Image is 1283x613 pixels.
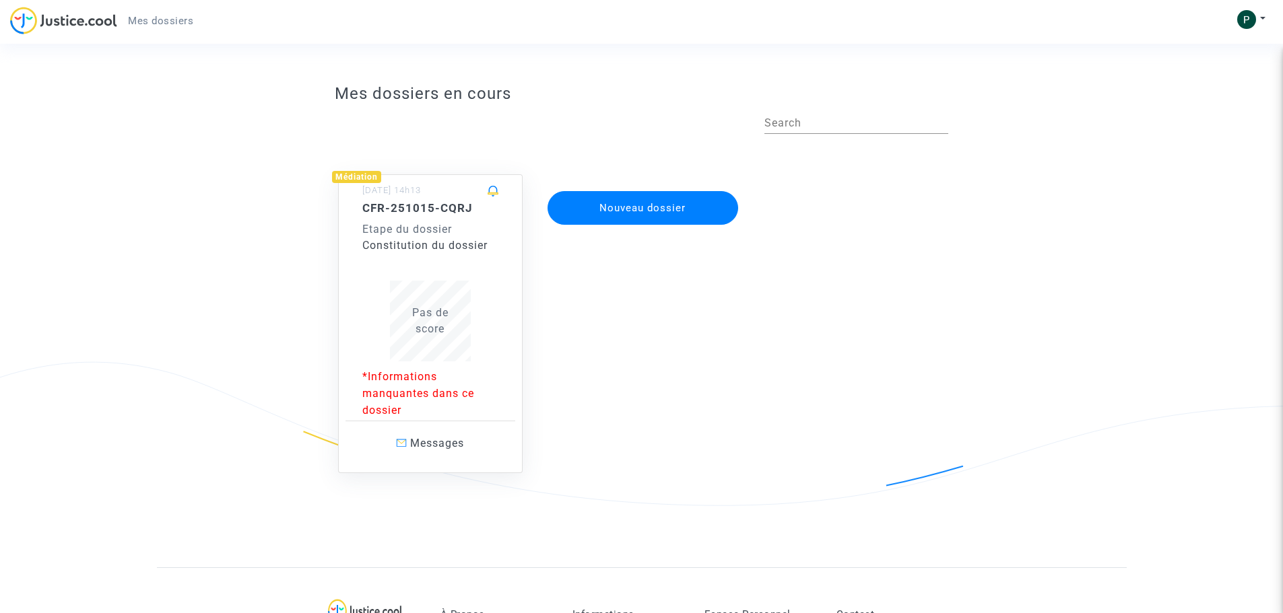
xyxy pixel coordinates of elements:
[412,306,449,335] span: Pas de score
[335,84,948,104] h3: Mes dossiers en cours
[548,191,739,225] button: Nouveau dossier
[1237,10,1256,29] img: ACg8ocKCApy45wDca_ugT3ZW22ubffXi6qU8wRX7KhyhBjZ7P5OeUw=s96-c
[362,368,498,419] p: *Informations manquantes dans ce dossier
[332,171,381,183] div: Médiation
[362,238,498,254] div: Constitution du dossier
[10,7,117,34] img: jc-logo.svg
[362,201,498,215] h5: CFR-251015-CQRJ
[362,221,498,238] div: Etape du dossier
[325,147,536,474] a: Médiation[DATE] 14h13CFR-251015-CQRJEtape du dossierConstitution du dossierPas descore*Informatio...
[546,182,740,195] a: Nouveau dossier
[362,185,421,195] small: [DATE] 14h13
[346,421,515,466] a: Messages
[410,437,464,449] span: Messages
[117,11,204,31] a: Mes dossiers
[128,15,193,27] span: Mes dossiers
